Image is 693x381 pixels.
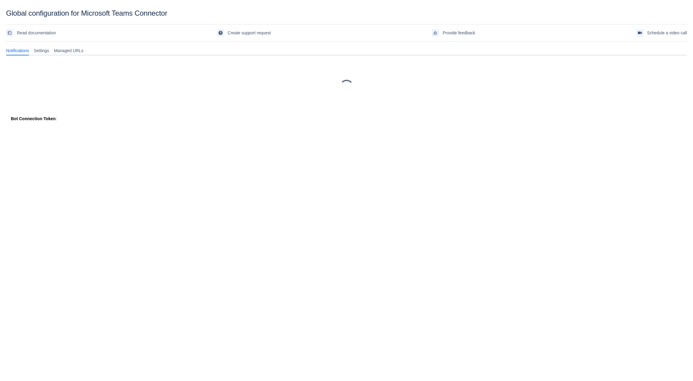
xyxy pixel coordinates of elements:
span: Create support request [228,28,271,38]
span: Managed URLs [54,48,83,54]
span: support [218,30,223,35]
span: feedback [433,30,438,35]
a: Create support request [217,28,271,38]
a: Read documentation [6,28,56,38]
strong: Bot Connection Token [11,116,56,121]
span: Notifications [6,48,29,54]
div: Global configuration for Microsoft Teams Connector [6,9,687,17]
div: : [11,116,682,122]
a: Provide feedback [432,28,475,38]
span: Settings [34,48,49,54]
span: documentation [7,30,12,35]
span: videoCall [637,30,642,35]
span: Read documentation [17,28,56,38]
span: Schedule a video call [647,28,687,38]
a: Schedule a video call [636,28,687,38]
span: Provide feedback [443,28,475,38]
